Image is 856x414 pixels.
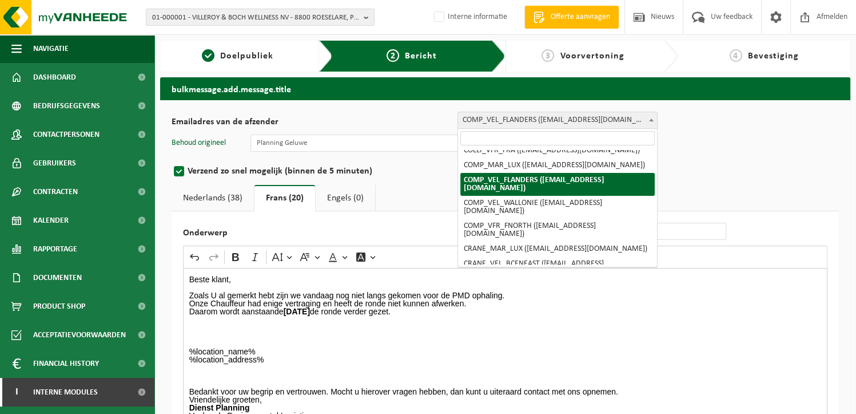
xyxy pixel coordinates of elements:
li: COLLI_VFR_FRA ([EMAIL_ADDRESS][DOMAIN_NAME]) [460,143,655,158]
p: Beste klant, Zoals U al gemerkt hebt zijn we vandaag nog niet langs gekomen voor de PMD ophaling.... [189,275,822,396]
span: 01-000001 - VILLEROY & BOCH WELLNESS NV - 8800 ROESELARE, POPULIERSTRAAT 1 [152,9,359,26]
span: Product Shop [33,292,85,321]
span: Contactpersonen [33,120,99,149]
h2: bulkmessage.add.message.title [160,77,850,100]
span: Navigatie [33,34,69,63]
span: Doelpubliek [220,52,273,61]
span: Gebruikers [33,149,76,178]
a: Offerte aanvragen [524,6,619,29]
span: Rapportage [33,235,77,263]
strong: Dienst Planning [189,403,250,412]
span: 1 [202,49,214,62]
span: COMP_VEL_FLANDERS (planning.geluwe@vanheede.com) [457,112,658,129]
span: Bevestiging [748,52,799,61]
label: Onderwerp [183,228,469,240]
span: 4 [730,49,742,62]
label: Emailadres van de afzender [172,117,457,129]
li: CRANE_MAR_LUX ([EMAIL_ADDRESS][DOMAIN_NAME]) [460,242,655,257]
li: COMP_MAR_LUX ([EMAIL_ADDRESS][DOMAIN_NAME]) [460,158,655,173]
span: COMP_VEL_FLANDERS (planning.geluwe@vanheede.com) [458,112,657,128]
label: Verzend zo snel mogelijk (binnen de 5 minuten) [172,163,457,179]
li: CRANE_VEL_BCENEAST ([EMAIL_ADDRESS][DOMAIN_NAME]) [460,257,655,279]
span: Interne modules [33,378,98,407]
span: 3 [542,49,554,62]
li: COMP_VEL_WALLONIE ([EMAIL_ADDRESS][DOMAIN_NAME]) [460,196,655,219]
span: Documenten [33,263,82,292]
li: COMP_VEL_FLANDERS ([EMAIL_ADDRESS][DOMAIN_NAME]) [460,173,655,196]
strong: [DATE] [284,307,310,316]
label: Interne informatie [432,9,507,26]
span: Offerte aanvragen [548,11,613,23]
button: Behoud origineel [172,138,226,148]
li: COMP_VFR_FNORTH ([EMAIL_ADDRESS][DOMAIN_NAME]) [460,219,655,242]
span: Contracten [33,178,78,206]
a: Frans (20) [254,185,315,211]
span: Voorvertoning [560,52,624,61]
a: Nederlands (38) [172,185,254,211]
span: Financial History [33,349,99,378]
a: Engels (0) [316,185,375,211]
button: 01-000001 - VILLEROY & BOCH WELLNESS NV - 8800 ROESELARE, POPULIERSTRAAT 1 [146,9,375,26]
input: Planning Geluwe [250,135,508,152]
span: Dashboard [33,63,76,92]
span: 2 [387,49,399,62]
span: Bedrijfsgegevens [33,92,100,120]
span: Kalender [33,206,69,235]
span: Bericht [405,52,437,61]
div: Editor toolbar [184,246,827,268]
span: I [11,378,22,407]
span: Acceptatievoorwaarden [33,321,126,349]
